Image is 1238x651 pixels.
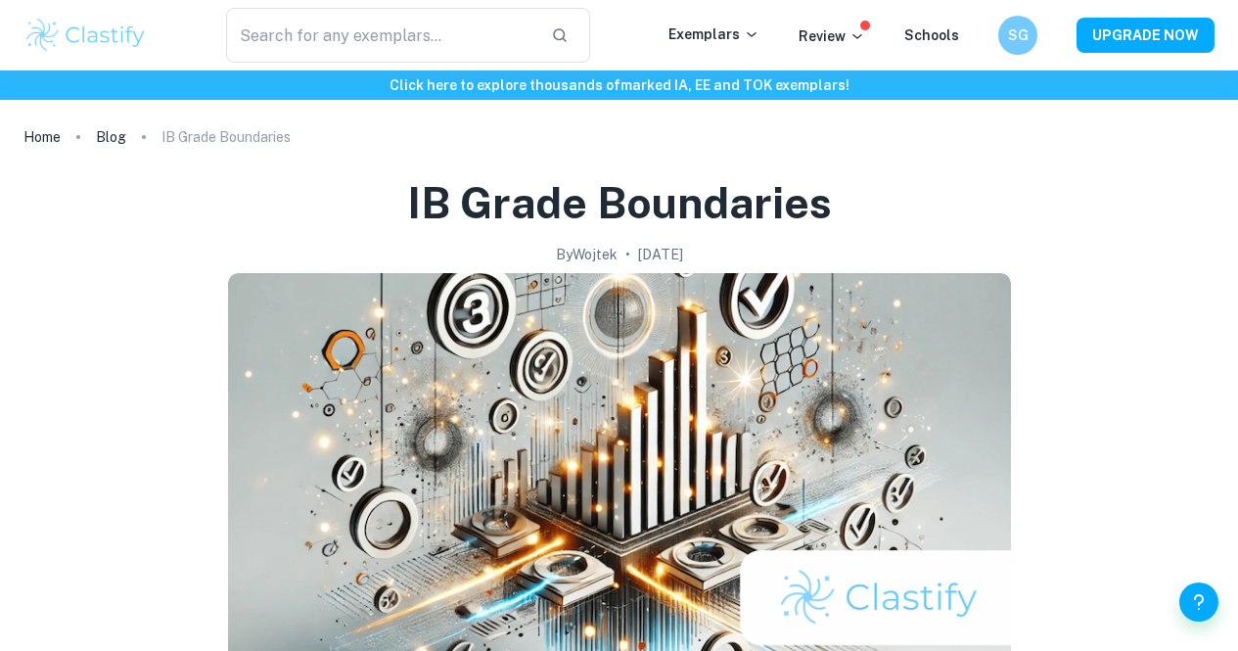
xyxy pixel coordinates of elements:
a: Home [23,123,61,151]
p: Review [799,25,865,47]
button: UPGRADE NOW [1077,18,1215,53]
h1: IB Grade Boundaries [407,174,832,232]
a: Schools [904,27,959,43]
img: Clastify logo [23,16,148,55]
h2: By Wojtek [556,244,618,265]
h6: SG [1007,24,1030,46]
p: IB Grade Boundaries [161,126,291,148]
a: Blog [96,123,126,151]
input: Search for any exemplars... [226,8,535,63]
button: Help and Feedback [1179,582,1218,622]
h6: Click here to explore thousands of marked IA, EE and TOK exemplars ! [4,74,1234,96]
p: • [625,244,630,265]
p: Exemplars [668,23,759,45]
button: SG [998,16,1037,55]
h2: [DATE] [638,244,683,265]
